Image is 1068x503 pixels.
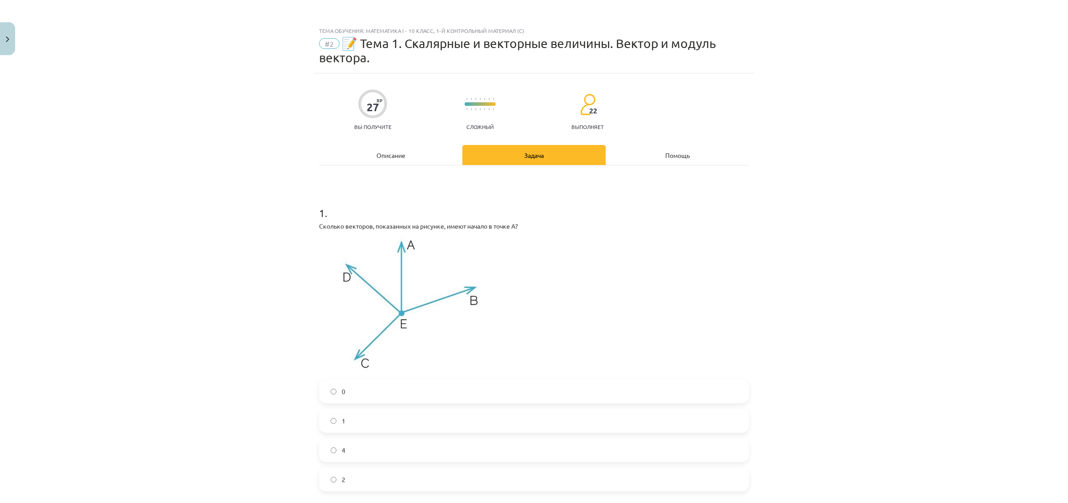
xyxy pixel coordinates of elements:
[342,387,345,395] font: 0
[480,108,481,110] img: icon-short-line-57e1e144782c952c97e751825c79c345078a6d821885a25fce030b3d8c18986b.svg
[466,98,467,100] img: icon-short-line-57e1e144782c952c97e751825c79c345078a6d821885a25fce030b3d8c18986b.svg
[524,151,544,159] font: Задача
[493,108,494,110] img: icon-short-line-57e1e144782c952c97e751825c79c345078a6d821885a25fce030b3d8c18986b.svg
[580,93,595,116] img: students-c634bb4e5e11cddfef0936a35e636f08e4e9abd3cc4e673bd6f9a4125e45ecb1.svg
[319,27,524,34] font: Тема обучения: Математика I - 10 класс, 1-й контрольный материал (c)
[665,151,690,159] font: Помощь
[325,206,328,219] font: .
[342,475,345,483] font: 2
[466,108,467,110] img: icon-short-line-57e1e144782c952c97e751825c79c345078a6d821885a25fce030b3d8c18986b.svg
[571,123,604,130] font: выполняет
[354,123,392,130] font: Вы получите
[471,108,472,110] img: icon-short-line-57e1e144782c952c97e751825c79c345078a6d821885a25fce030b3d8c18986b.svg
[331,389,336,394] input: 0
[342,446,345,454] font: 4
[331,418,336,424] input: 1
[376,151,405,159] font: Описание
[475,108,476,110] img: icon-short-line-57e1e144782c952c97e751825c79c345078a6d821885a25fce030b3d8c18986b.svg
[325,39,334,48] font: #2
[342,417,345,425] font: 1
[331,447,336,453] input: 4
[589,106,597,115] font: 22
[367,100,379,114] font: 27
[6,36,9,42] img: icon-close-lesson-0947bae3869378f0d4975bcd49f059093ad1ed9edebbc8119c70593378902aed.svg
[331,477,336,483] input: 2
[319,36,716,65] font: 📝 Тема 1. Скалярные и векторные величины. Вектор и модуль вектора.
[480,98,481,100] img: icon-short-line-57e1e144782c952c97e751825c79c345078a6d821885a25fce030b3d8c18986b.svg
[493,98,494,100] img: icon-short-line-57e1e144782c952c97e751825c79c345078a6d821885a25fce030b3d8c18986b.svg
[484,108,485,110] img: icon-short-line-57e1e144782c952c97e751825c79c345078a6d821885a25fce030b3d8c18986b.svg
[319,206,325,219] font: 1
[376,97,382,104] font: XP
[484,98,485,100] img: icon-short-line-57e1e144782c952c97e751825c79c345078a6d821885a25fce030b3d8c18986b.svg
[471,98,472,100] img: icon-short-line-57e1e144782c952c97e751825c79c345078a6d821885a25fce030b3d8c18986b.svg
[319,222,518,230] font: Сколько векторов, показанных на рисунке, имеют начало в точке А?
[475,98,476,100] img: icon-short-line-57e1e144782c952c97e751825c79c345078a6d821885a25fce030b3d8c18986b.svg
[466,123,494,130] font: Сложный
